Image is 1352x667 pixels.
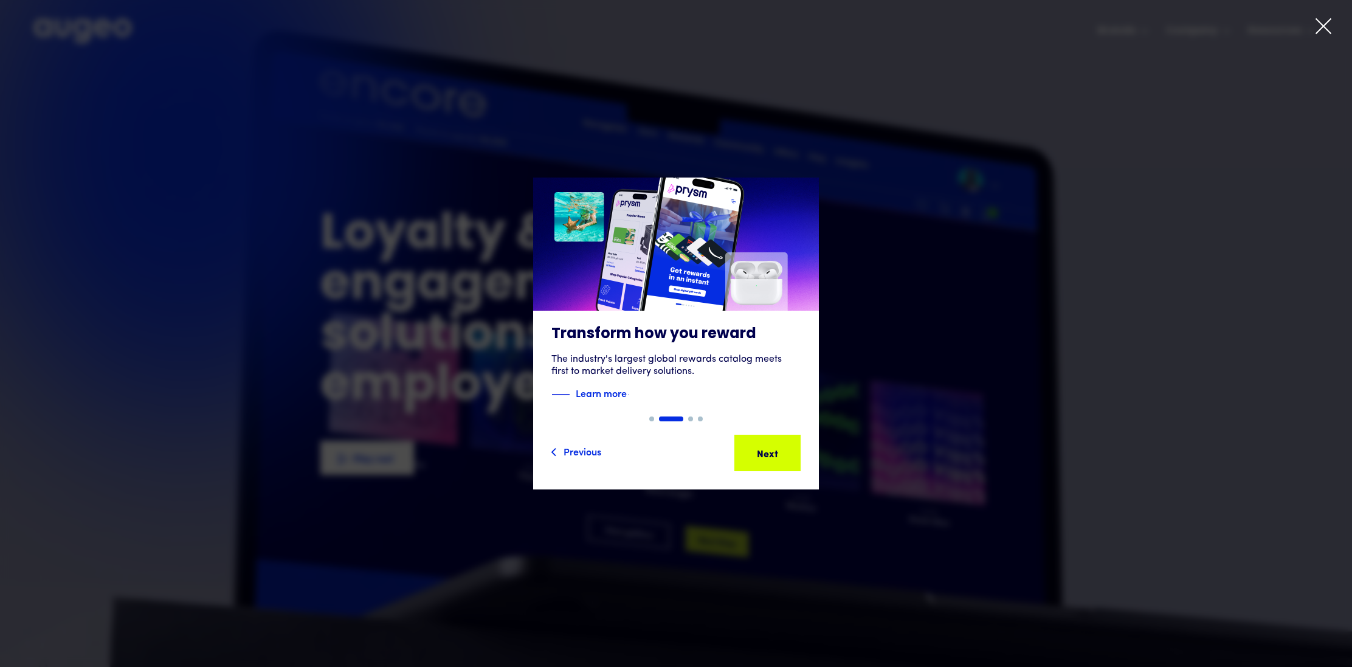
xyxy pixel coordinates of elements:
[734,435,801,471] a: Next
[533,178,819,416] a: Transform how you rewardThe industry's largest global rewards catalog meets first to market deliv...
[564,444,601,458] div: Previous
[659,416,683,421] div: Show slide 2 of 4
[576,386,627,399] strong: Learn more
[649,416,654,421] div: Show slide 1 of 4
[551,325,801,344] h3: Transform how you reward
[698,416,703,421] div: Show slide 4 of 4
[551,353,801,378] div: The industry's largest global rewards catalog meets first to market delivery solutions.
[551,387,570,402] img: Blue decorative line
[688,416,693,421] div: Show slide 3 of 4
[628,387,646,402] img: Blue text arrow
